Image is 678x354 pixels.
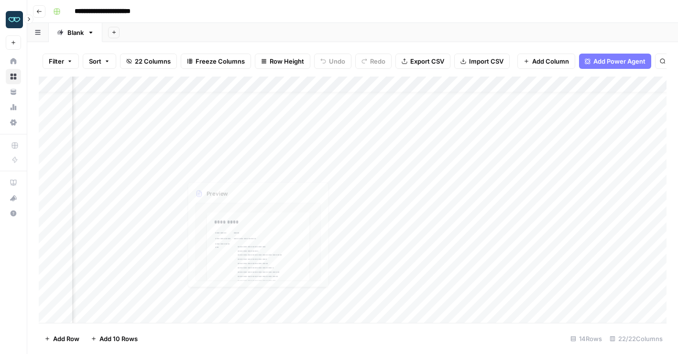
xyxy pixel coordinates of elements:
a: Your Data [6,84,21,100]
button: Help + Support [6,206,21,221]
button: Undo [314,54,351,69]
span: 22 Columns [135,56,171,66]
button: Filter [43,54,79,69]
div: 22/22 Columns [606,331,667,346]
span: Add Row [53,334,79,343]
span: Redo [370,56,385,66]
a: Blank [49,23,102,42]
span: Add 10 Rows [99,334,138,343]
button: Export CSV [395,54,450,69]
div: 14 Rows [567,331,606,346]
button: Redo [355,54,392,69]
button: Workspace: Zola Inc [6,8,21,32]
button: Sort [83,54,116,69]
button: Freeze Columns [181,54,251,69]
a: Settings [6,115,21,130]
a: Usage [6,100,21,115]
div: Blank [67,28,84,37]
span: Undo [329,56,345,66]
a: Browse [6,69,21,84]
a: Home [6,54,21,69]
button: 22 Columns [120,54,177,69]
span: Sort [89,56,101,66]
button: Add 10 Rows [85,331,143,346]
img: Zola Inc Logo [6,11,23,28]
button: Add Column [517,54,575,69]
span: Freeze Columns [196,56,245,66]
span: Import CSV [469,56,503,66]
button: Add Power Agent [579,54,651,69]
span: Export CSV [410,56,444,66]
div: What's new? [6,191,21,205]
a: AirOps Academy [6,175,21,190]
button: Import CSV [454,54,510,69]
span: Row Height [270,56,304,66]
span: Add Power Agent [593,56,645,66]
button: What's new? [6,190,21,206]
span: Filter [49,56,64,66]
button: Add Row [39,331,85,346]
button: Row Height [255,54,310,69]
span: Add Column [532,56,569,66]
